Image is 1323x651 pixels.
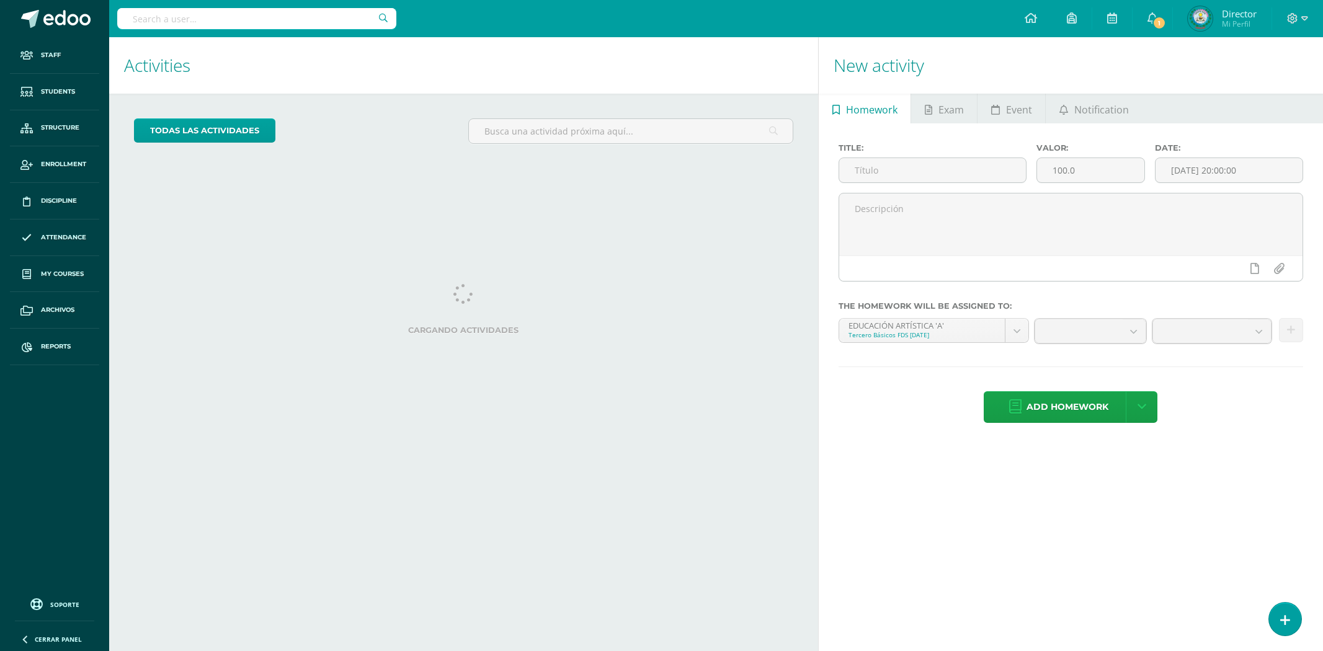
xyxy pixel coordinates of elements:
[1006,95,1032,125] span: Event
[41,232,86,242] span: Attendance
[1074,95,1129,125] span: Notification
[1152,16,1166,30] span: 1
[35,635,82,644] span: Cerrar panel
[819,94,911,123] a: Homework
[1222,7,1257,20] span: Director
[839,301,1303,311] label: The homework will be assigned to:
[134,325,793,335] label: Cargando actividades
[15,595,94,612] a: Soporte
[10,219,99,256] a: Attendance
[124,37,803,94] h1: Activities
[846,95,898,125] span: Homework
[1037,158,1144,182] input: Puntos máximos
[41,196,77,206] span: Discipline
[1188,6,1213,31] img: 648d3fb031ec89f861c257ccece062c1.png
[469,119,792,143] input: Busca una actividad próxima aquí...
[1155,143,1303,153] label: Date:
[117,8,396,29] input: Search a user…
[41,50,61,60] span: Staff
[50,600,79,609] span: Soporte
[41,87,75,97] span: Students
[1036,143,1145,153] label: Valor:
[41,269,84,279] span: My courses
[134,118,275,143] a: todas las Actividades
[41,159,86,169] span: Enrollment
[938,95,964,125] span: Exam
[839,158,1026,182] input: Título
[41,305,74,315] span: Archivos
[911,94,977,123] a: Exam
[10,110,99,147] a: Structure
[10,37,99,74] a: Staff
[834,37,1308,94] h1: New activity
[10,292,99,329] a: Archivos
[1046,94,1142,123] a: Notification
[41,342,71,352] span: Reports
[849,330,996,339] div: Tercero Básicos FDS [DATE]
[10,256,99,293] a: My courses
[1156,158,1303,182] input: Fecha de entrega
[978,94,1045,123] a: Event
[10,74,99,110] a: Students
[10,146,99,183] a: Enrollment
[1027,392,1108,422] span: Add homework
[839,143,1027,153] label: Title:
[10,183,99,219] a: Discipline
[839,319,1028,342] a: EDUCACIÓN ARTÍSTICA 'A'Tercero Básicos FDS [DATE]
[1222,19,1257,29] span: Mi Perfil
[849,319,996,330] div: EDUCACIÓN ARTÍSTICA 'A'
[10,329,99,365] a: Reports
[41,123,79,133] span: Structure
